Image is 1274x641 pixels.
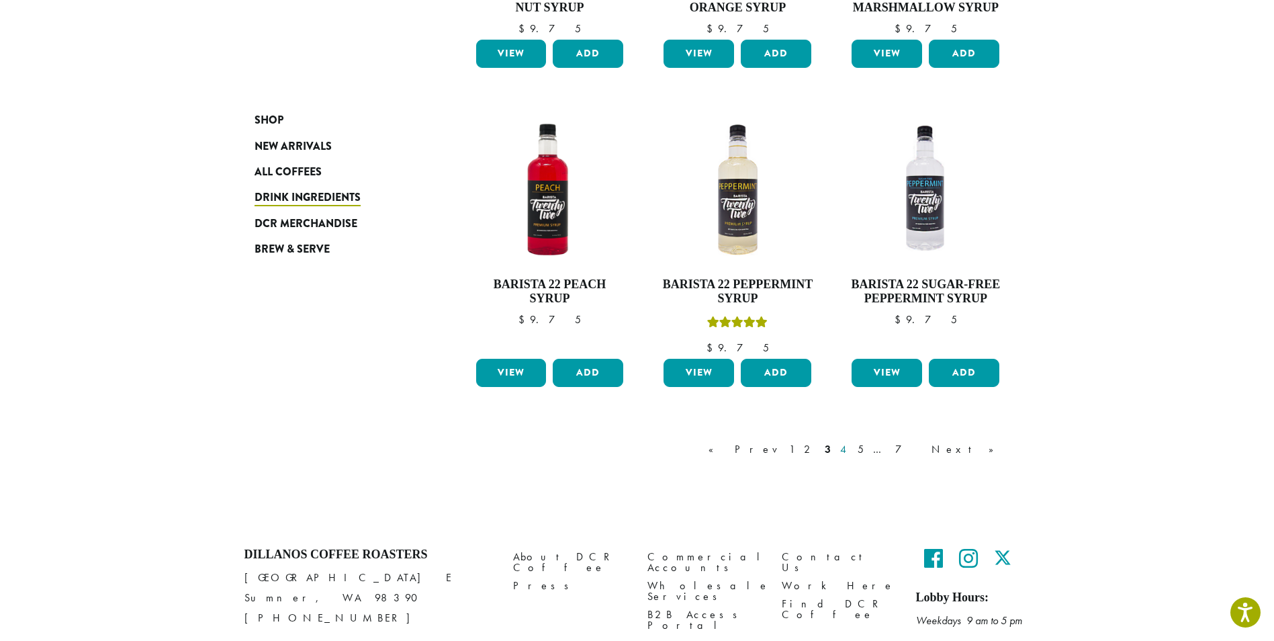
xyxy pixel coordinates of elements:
[741,40,811,68] button: Add
[706,441,782,458] a: « Prev
[255,133,416,159] a: New Arrivals
[647,605,762,634] a: B2B Access Portal
[895,312,957,327] bdi: 9.75
[647,576,762,605] a: Wholesale Services
[895,312,906,327] span: $
[741,359,811,387] button: Add
[801,441,818,458] a: 2
[852,359,922,387] a: View
[472,112,627,267] img: PEACH-300x300.png
[870,441,889,458] a: …
[782,548,896,576] a: Contact Us
[929,441,1006,458] a: Next »
[255,189,361,206] span: Drink Ingredients
[255,237,416,262] a: Brew & Serve
[855,441,866,458] a: 5
[513,548,627,576] a: About DCR Coffee
[848,277,1003,306] h4: Barista 22 Sugar-Free Peppermint Syrup
[244,568,493,628] p: [GEOGRAPHIC_DATA] E Sumner, WA 98390 [PHONE_NUMBER]
[664,359,734,387] a: View
[647,548,762,576] a: Commercial Accounts
[513,576,627,595] a: Press
[255,108,416,133] a: Shop
[660,112,815,353] a: Barista 22 Peppermint SyrupRated 5.00 out of 5 $9.75
[929,40,999,68] button: Add
[660,112,815,267] img: PEPPERMINT-300x300.png
[476,359,547,387] a: View
[518,312,581,327] bdi: 9.75
[782,576,896,595] a: Work Here
[255,164,322,181] span: All Coffees
[255,159,416,185] a: All Coffees
[473,277,627,306] h4: Barista 22 Peach Syrup
[518,312,530,327] span: $
[895,22,906,36] span: $
[255,138,332,155] span: New Arrivals
[707,341,769,355] bdi: 9.75
[255,211,416,237] a: DCR Merchandise
[660,277,815,306] h4: Barista 22 Peppermint Syrup
[786,441,797,458] a: 1
[837,441,851,458] a: 4
[707,341,718,355] span: $
[852,40,922,68] a: View
[518,22,581,36] bdi: 9.75
[255,185,416,210] a: Drink Ingredients
[848,112,1003,267] img: SF-PEPPERMINT-300x300.png
[244,548,493,562] h4: Dillanos Coffee Roasters
[476,40,547,68] a: View
[518,22,530,36] span: $
[707,314,768,335] div: Rated 5.00 out of 5
[848,112,1003,353] a: Barista 22 Sugar-Free Peppermint Syrup $9.75
[553,359,623,387] button: Add
[929,359,999,387] button: Add
[707,22,769,36] bdi: 9.75
[473,112,627,353] a: Barista 22 Peach Syrup $9.75
[916,591,1030,605] h5: Lobby Hours:
[255,241,330,258] span: Brew & Serve
[916,613,1022,628] em: Weekdays 9 am to 5 pm
[707,22,718,36] span: $
[664,40,734,68] a: View
[782,595,896,624] a: Find DCR Coffee
[255,216,357,232] span: DCR Merchandise
[553,40,623,68] button: Add
[822,441,833,458] a: 3
[893,441,925,458] a: 7
[895,22,957,36] bdi: 9.75
[255,112,283,129] span: Shop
